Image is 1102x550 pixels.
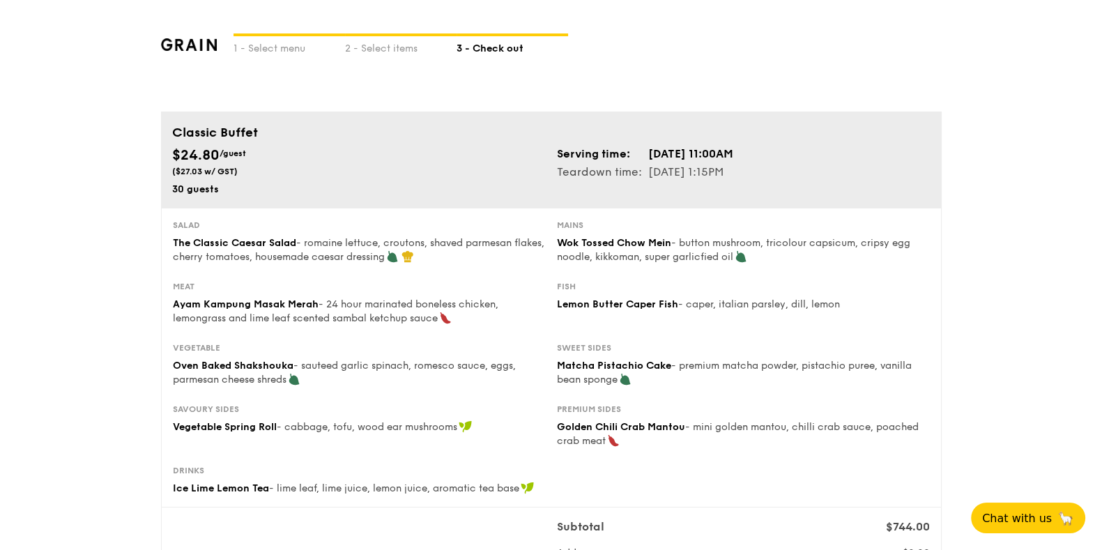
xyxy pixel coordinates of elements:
[161,38,217,51] img: grain-logotype.1cdc1e11.png
[557,237,910,263] span: - button mushroom, tricolour capsicum, cripsy egg noodle, kikkoman, super garlicfied oil
[401,250,414,263] img: icon-chef-hat.a58ddaea.svg
[173,298,319,310] span: Ayam Kampung Masak Merah
[288,373,300,385] img: icon-vegetarian.fe4039eb.svg
[557,237,671,249] span: Wok Tossed Chow Mein
[735,250,747,263] img: icon-vegetarian.fe4039eb.svg
[557,421,919,447] span: - mini golden mantou, chilli crab sauce, poached crab meat
[557,360,912,385] span: - premium matcha powder, pistachio puree, vanilla bean sponge
[173,298,498,324] span: - 24 hour marinated boneless chicken, lemongrass and lime leaf scented sambal ketchup sauce
[172,183,546,197] div: 30 guests
[521,482,535,494] img: icon-vegan.f8ff3823.svg
[648,145,734,163] td: [DATE] 11:00AM
[557,520,604,533] span: Subtotal
[557,404,930,415] div: Premium sides
[173,237,544,263] span: - romaine lettuce, croutons, shaved parmesan flakes, cherry tomatoes, housemade caesar dressing
[173,465,546,476] div: Drinks
[269,482,519,494] span: - lime leaf, lime juice, lemon juice, aromatic tea base
[173,421,277,433] span: Vegetable Spring Roll
[607,434,620,447] img: icon-spicy.37a8142b.svg
[886,520,930,533] span: $744.00
[173,281,546,292] div: Meat
[345,36,457,56] div: 2 - Select items
[173,360,293,372] span: Oven Baked Shakshouka
[173,342,546,353] div: Vegetable
[172,123,931,142] div: Classic Buffet
[439,312,452,324] img: icon-spicy.37a8142b.svg
[234,36,345,56] div: 1 - Select menu
[386,250,399,263] img: icon-vegetarian.fe4039eb.svg
[557,145,648,163] td: Serving time:
[459,420,473,433] img: icon-vegan.f8ff3823.svg
[173,404,546,415] div: Savoury sides
[648,163,734,181] td: [DATE] 1:15PM
[457,36,568,56] div: 3 - Check out
[220,148,246,158] span: /guest
[557,421,685,433] span: Golden Chili Crab Mantou
[173,482,269,494] span: Ice Lime Lemon Tea
[557,360,671,372] span: Matcha Pistachio Cake
[971,503,1085,533] button: Chat with us🦙
[277,421,457,433] span: - cabbage, tofu, wood ear mushrooms
[557,220,930,231] div: Mains
[619,373,632,385] img: icon-vegetarian.fe4039eb.svg
[1057,510,1074,526] span: 🦙
[557,342,930,353] div: Sweet sides
[173,237,296,249] span: The Classic Caesar Salad
[982,512,1052,525] span: Chat with us
[173,220,546,231] div: Salad
[557,281,930,292] div: Fish
[557,163,648,181] td: Teardown time:
[172,167,238,176] span: ($27.03 w/ GST)
[557,298,678,310] span: Lemon Butter Caper Fish
[172,147,220,164] span: $24.80
[678,298,840,310] span: - caper, italian parsley, dill, lemon
[173,360,516,385] span: - sauteed garlic spinach, romesco sauce, eggs, parmesan cheese shreds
